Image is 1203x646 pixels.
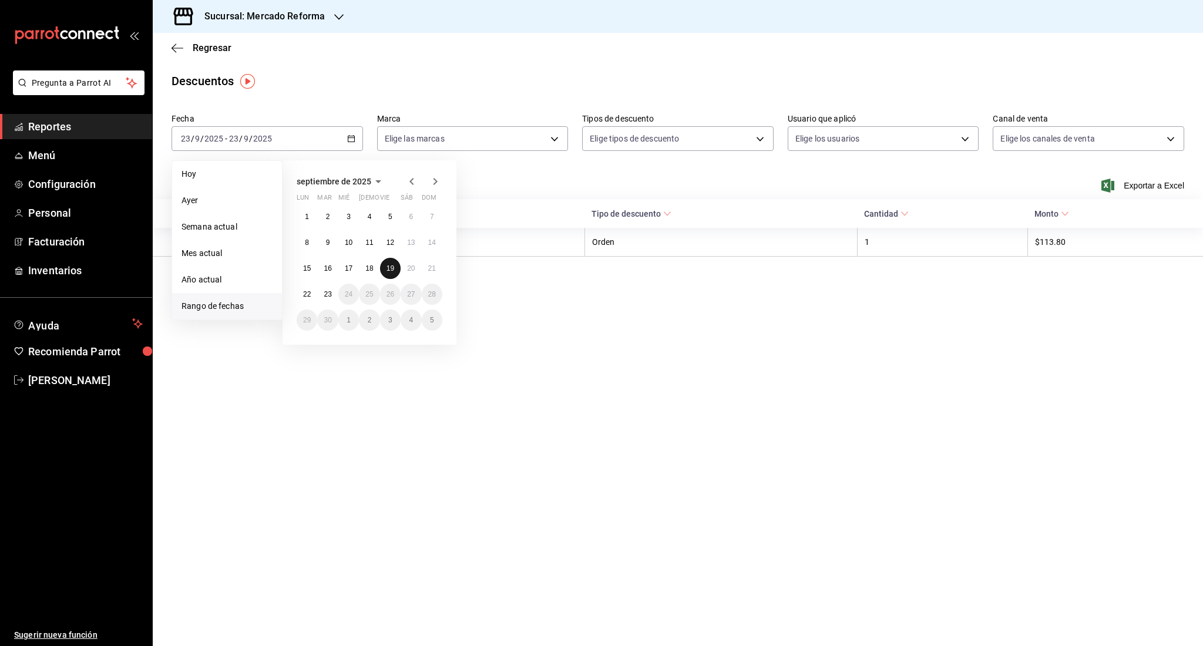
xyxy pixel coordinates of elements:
[422,232,442,253] button: 14 de septiembre de 2025
[368,213,372,221] abbr: 4 de septiembre de 2025
[428,264,436,272] abbr: 21 de septiembre de 2025
[326,238,330,247] abbr: 9 de septiembre de 2025
[194,134,200,143] input: --
[795,133,859,144] span: Elige los usuarios
[338,232,359,253] button: 10 de septiembre de 2025
[191,134,194,143] span: /
[28,205,143,221] span: Personal
[182,168,273,180] span: Hoy
[359,206,379,227] button: 4 de septiembre de 2025
[240,74,255,89] img: Tooltip marker
[387,238,394,247] abbr: 12 de septiembre de 2025
[172,72,234,90] div: Descuentos
[228,134,239,143] input: --
[857,228,1027,257] th: 1
[297,177,371,186] span: septiembre de 2025
[303,316,311,324] abbr: 29 de septiembre de 2025
[317,284,338,305] button: 23 de septiembre de 2025
[401,232,421,253] button: 13 de septiembre de 2025
[297,232,317,253] button: 8 de septiembre de 2025
[1034,209,1069,218] span: Monto
[14,629,143,641] span: Sugerir nueva función
[180,134,191,143] input: --
[338,206,359,227] button: 3 de septiembre de 2025
[253,134,273,143] input: ----
[324,264,331,272] abbr: 16 de septiembre de 2025
[788,115,979,123] label: Usuario que aplicó
[864,209,909,218] span: Cantidad
[380,194,389,206] abbr: viernes
[409,316,413,324] abbr: 4 de octubre de 2025
[182,300,273,312] span: Rango de fechas
[182,247,273,260] span: Mes actual
[303,264,311,272] abbr: 15 de septiembre de 2025
[422,309,442,331] button: 5 de octubre de 2025
[249,134,253,143] span: /
[297,206,317,227] button: 1 de septiembre de 2025
[592,209,671,218] span: Tipo de descuento
[388,316,392,324] abbr: 3 de octubre de 2025
[380,232,401,253] button: 12 de septiembre de 2025
[582,115,774,123] label: Tipos de descuento
[409,213,413,221] abbr: 6 de septiembre de 2025
[338,194,350,206] abbr: miércoles
[365,238,373,247] abbr: 11 de septiembre de 2025
[225,134,227,143] span: -
[422,194,436,206] abbr: domingo
[338,284,359,305] button: 24 de septiembre de 2025
[401,309,421,331] button: 4 de octubre de 2025
[380,206,401,227] button: 5 de septiembre de 2025
[297,258,317,279] button: 15 de septiembre de 2025
[401,206,421,227] button: 6 de septiembre de 2025
[422,284,442,305] button: 28 de septiembre de 2025
[428,290,436,298] abbr: 28 de septiembre de 2025
[401,258,421,279] button: 20 de septiembre de 2025
[338,309,359,331] button: 1 de octubre de 2025
[385,133,445,144] span: Elige las marcas
[407,290,415,298] abbr: 27 de septiembre de 2025
[584,228,857,257] th: Orden
[407,238,415,247] abbr: 13 de septiembre de 2025
[365,290,373,298] abbr: 25 de septiembre de 2025
[182,274,273,286] span: Año actual
[993,115,1184,123] label: Canal de venta
[359,258,379,279] button: 18 de septiembre de 2025
[193,42,231,53] span: Regresar
[359,284,379,305] button: 25 de septiembre de 2025
[317,309,338,331] button: 30 de septiembre de 2025
[172,42,231,53] button: Regresar
[590,133,679,144] span: Elige tipos de descuento
[200,134,204,143] span: /
[239,134,243,143] span: /
[365,264,373,272] abbr: 18 de septiembre de 2025
[182,194,273,207] span: Ayer
[347,213,351,221] abbr: 3 de septiembre de 2025
[401,194,413,206] abbr: sábado
[401,284,421,305] button: 27 de septiembre de 2025
[305,238,309,247] abbr: 8 de septiembre de 2025
[28,372,143,388] span: [PERSON_NAME]
[195,9,325,23] h3: Sucursal: Mercado Reforma
[317,206,338,227] button: 2 de septiembre de 2025
[387,290,394,298] abbr: 26 de septiembre de 2025
[172,115,363,123] label: Fecha
[359,194,428,206] abbr: jueves
[380,309,401,331] button: 3 de octubre de 2025
[13,70,145,95] button: Pregunta a Parrot AI
[345,264,352,272] abbr: 17 de septiembre de 2025
[243,134,249,143] input: --
[1027,228,1203,257] th: $113.80
[428,238,436,247] abbr: 14 de septiembre de 2025
[1104,179,1184,193] button: Exportar a Excel
[317,194,331,206] abbr: martes
[297,194,309,206] abbr: lunes
[317,258,338,279] button: 16 de septiembre de 2025
[338,258,359,279] button: 17 de septiembre de 2025
[345,290,352,298] abbr: 24 de septiembre de 2025
[422,258,442,279] button: 21 de septiembre de 2025
[359,232,379,253] button: 11 de septiembre de 2025
[1000,133,1094,144] span: Elige los canales de venta
[28,234,143,250] span: Facturación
